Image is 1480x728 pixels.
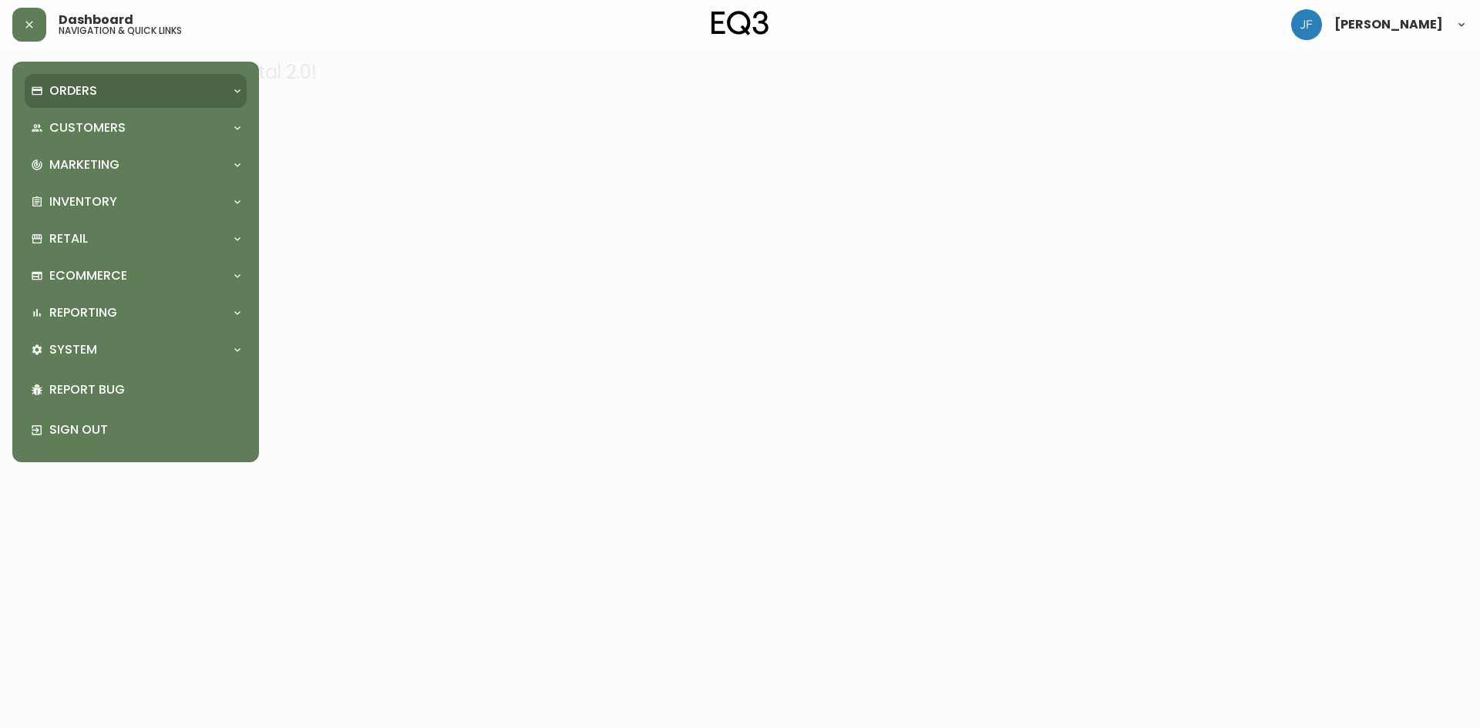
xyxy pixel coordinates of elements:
[49,381,240,398] p: Report Bug
[25,148,247,182] div: Marketing
[49,341,97,358] p: System
[59,26,182,35] h5: navigation & quick links
[25,296,247,330] div: Reporting
[25,111,247,145] div: Customers
[49,267,127,284] p: Ecommerce
[49,230,88,247] p: Retail
[59,14,133,26] span: Dashboard
[25,74,247,108] div: Orders
[711,11,769,35] img: logo
[25,222,247,256] div: Retail
[25,185,247,219] div: Inventory
[1291,9,1322,40] img: 2ce403413fd753860a9e183c86f326ef
[25,410,247,450] div: Sign Out
[25,333,247,367] div: System
[49,119,126,136] p: Customers
[49,156,119,173] p: Marketing
[49,304,117,321] p: Reporting
[25,259,247,293] div: Ecommerce
[25,370,247,410] div: Report Bug
[49,82,97,99] p: Orders
[49,421,240,438] p: Sign Out
[49,193,117,210] p: Inventory
[1334,18,1443,31] span: [PERSON_NAME]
